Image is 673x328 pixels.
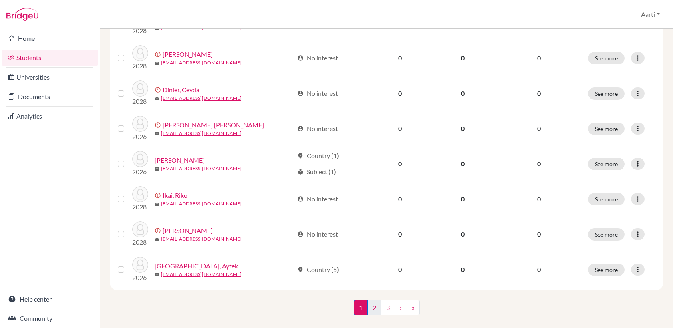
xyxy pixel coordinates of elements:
nav: ... [354,300,420,322]
img: Hristov, Sophia [132,151,148,167]
p: 2028 [132,61,148,71]
a: [EMAIL_ADDRESS][DOMAIN_NAME] [161,271,242,278]
p: 0 [500,265,578,274]
td: 0 [431,252,495,287]
span: mail [155,167,159,171]
td: 0 [431,146,495,181]
a: 2 [367,300,381,315]
p: 2028 [132,97,148,106]
a: Ikai, Riko [163,191,187,200]
p: 0 [500,89,578,98]
a: Universities [2,69,98,85]
span: error_outline [155,192,163,199]
span: error_outline [155,51,163,58]
a: [GEOGRAPHIC_DATA], Aytek [155,261,238,271]
div: No interest [297,229,338,239]
p: 2026 [132,167,148,177]
a: Dinler, Ceyda [163,85,199,95]
td: 0 [369,217,431,252]
p: 2026 [132,273,148,282]
span: account_circle [297,231,304,237]
button: See more [588,123,625,135]
div: Country (5) [297,265,339,274]
a: Documents [2,89,98,105]
p: 0 [500,194,578,204]
div: Country (1) [297,151,339,161]
td: 0 [369,181,431,217]
p: 2028 [132,237,148,247]
a: Help center [2,291,98,307]
span: mail [155,237,159,242]
a: [EMAIL_ADDRESS][DOMAIN_NAME] [161,235,242,243]
span: mail [155,202,159,207]
a: Community [2,310,98,326]
span: account_circle [297,55,304,61]
button: Aarti [637,7,663,22]
a: [PERSON_NAME] [163,226,213,235]
a: [PERSON_NAME] [155,155,205,165]
span: mail [155,26,159,30]
img: Bridge-U [6,8,38,21]
span: mail [155,61,159,66]
p: 0 [500,53,578,63]
span: error_outline [155,87,163,93]
button: See more [588,228,625,241]
div: No interest [297,53,338,63]
div: No interest [297,124,338,133]
td: 0 [369,111,431,146]
span: error_outline [155,122,163,128]
p: 0 [500,124,578,133]
span: mail [155,96,159,101]
td: 0 [369,146,431,181]
img: Fernandez, Dalia Victoria Sanchez [132,116,148,132]
a: [PERSON_NAME] [PERSON_NAME] [163,120,264,130]
button: See more [588,193,625,205]
a: › [395,300,407,315]
div: No interest [297,89,338,98]
p: 0 [500,159,578,169]
span: account_circle [297,125,304,132]
p: 2028 [132,26,148,36]
span: location_on [297,266,304,273]
span: account_circle [297,196,304,202]
td: 0 [431,40,495,76]
p: 2028 [132,202,148,212]
span: location_on [297,153,304,159]
span: mail [155,272,159,277]
td: 0 [369,40,431,76]
div: Subject (1) [297,167,336,177]
img: Japon, Aytek [132,257,148,273]
td: 0 [431,111,495,146]
p: 2026 [132,132,148,141]
a: 3 [381,300,395,315]
a: [EMAIL_ADDRESS][DOMAIN_NAME] [161,59,242,66]
div: No interest [297,194,338,204]
td: 0 [431,181,495,217]
a: [PERSON_NAME] [163,50,213,59]
span: 1 [354,300,368,315]
span: account_circle [297,90,304,97]
button: See more [588,158,625,170]
td: 0 [431,217,495,252]
a: Analytics [2,108,98,124]
img: Ikai, Riko [132,186,148,202]
td: 0 [431,76,495,111]
span: mail [155,131,159,136]
a: [EMAIL_ADDRESS][DOMAIN_NAME] [161,95,242,102]
img: Dela Cruz, Janelle [132,45,148,61]
button: See more [588,264,625,276]
a: [EMAIL_ADDRESS][DOMAIN_NAME] [161,130,242,137]
a: Students [2,50,98,66]
span: error_outline [155,227,163,234]
button: See more [588,52,625,64]
a: [EMAIL_ADDRESS][DOMAIN_NAME] [161,165,242,172]
a: » [407,300,420,315]
p: 0 [500,229,578,239]
td: 0 [369,252,431,287]
img: Ikeda, Tomoki [132,221,148,237]
a: Home [2,30,98,46]
span: local_library [297,169,304,175]
td: 0 [369,76,431,111]
button: See more [588,87,625,100]
img: Dinler, Ceyda [132,80,148,97]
